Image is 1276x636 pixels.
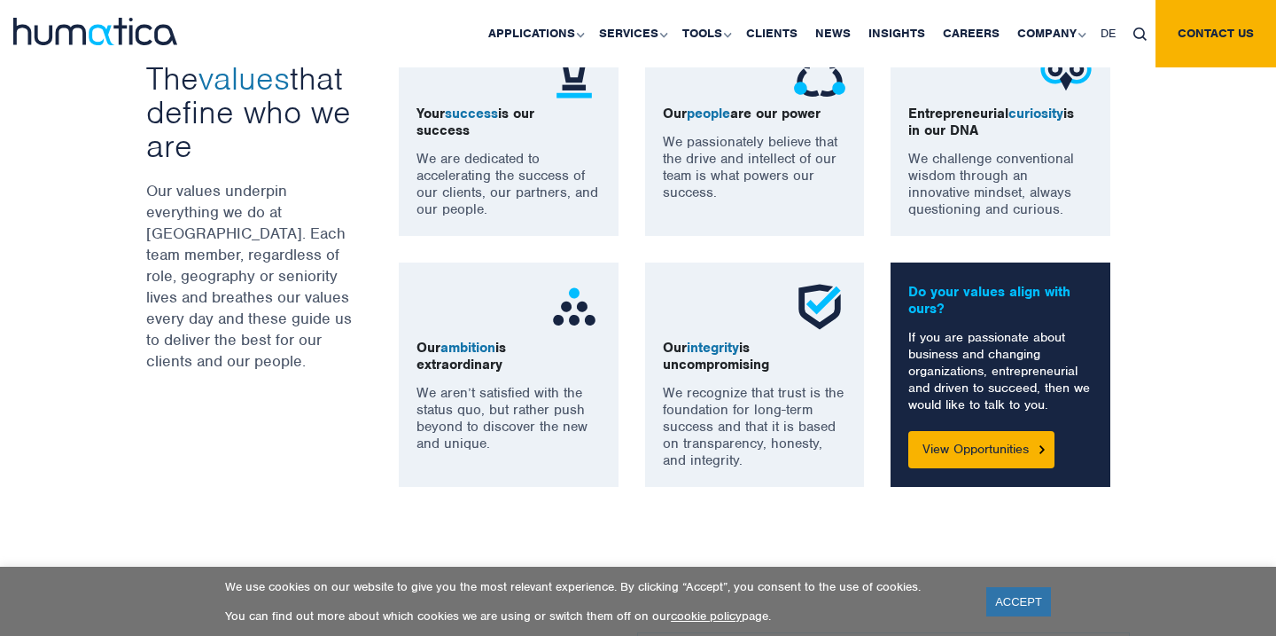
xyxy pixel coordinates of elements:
[687,339,739,357] span: integrity
[793,280,846,334] img: ico
[416,385,601,452] p: We aren’t satisfied with the status quo, but rather push beyond to discover the new and unique.
[663,385,847,469] p: We recognize that trust is the foundation for long-term success and that it is based on transpare...
[687,105,730,122] span: people
[440,339,495,357] span: ambition
[908,284,1093,318] p: Do your values align with ours?
[908,329,1093,413] p: If you are passionate about business and changing organizations, entrepreneurial and driven to su...
[663,340,847,373] p: Our is uncompromising
[793,46,846,99] img: ico
[225,609,964,624] p: You can find out more about which cookies we are using or switch them off on our page.
[986,587,1051,616] a: ACCEPT
[663,106,847,122] p: Our are our power
[663,134,847,201] p: We passionately believe that the drive and intellect of our team is what powers our success.
[416,340,601,373] p: Our is extraordinary
[548,46,601,99] img: ico
[416,106,601,139] p: Your is our success
[146,61,354,162] h3: The that define who we are
[908,151,1093,218] p: We challenge conventional wisdom through an innovative mindset, always questioning and curious.
[198,58,290,98] span: values
[1008,105,1063,122] span: curiosity
[671,609,742,624] a: cookie policy
[13,18,177,45] img: logo
[416,151,601,218] p: We are dedicated to accelerating the success of our clients, our partners, and our people.
[1101,26,1116,41] span: DE
[225,579,964,594] p: We use cookies on our website to give you the most relevant experience. By clicking “Accept”, you...
[1039,445,1045,453] img: Button
[908,431,1054,468] a: View Opportunities
[908,106,1093,139] p: Entrepreneurial is in our DNA
[445,105,498,122] span: success
[1133,27,1147,41] img: search_icon
[1039,46,1093,99] img: ico
[548,280,601,334] img: ico
[146,180,354,372] p: Our values underpin everything we do at [GEOGRAPHIC_DATA]. Each team member, regardless of role, ...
